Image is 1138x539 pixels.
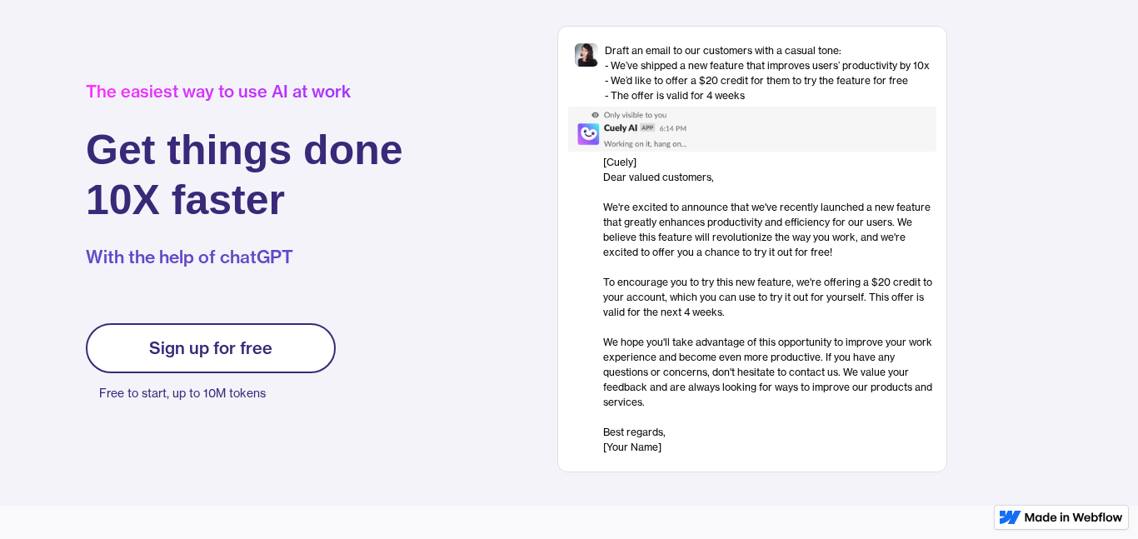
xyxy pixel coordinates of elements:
[86,323,336,373] a: Sign up for free
[1025,512,1123,522] img: Made in Webflow
[99,382,336,405] p: Free to start, up to 10M tokens
[605,43,930,103] div: Draft an email to our customers with a casual tone: - We’ve shipped a new feature that improves u...
[86,125,403,225] h1: Get things done 10X faster
[149,338,272,358] div: Sign up for free
[603,155,936,455] div: [Cuely] Dear valued customers, ‍ We're excited to announce that we've recently launched a new fea...
[86,245,403,270] p: With the help of chatGPT
[86,82,403,102] div: The easiest way to use AI at work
